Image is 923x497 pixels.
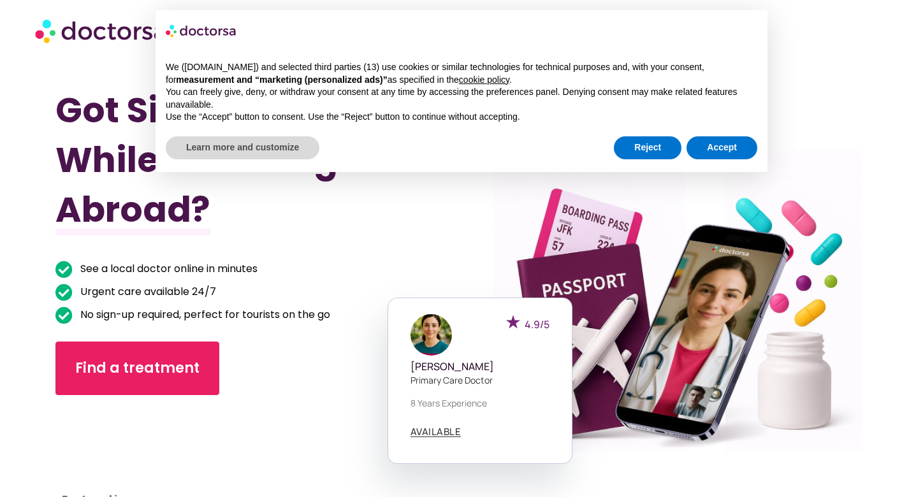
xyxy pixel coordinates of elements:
button: Reject [614,136,681,159]
img: logo [166,20,237,41]
h1: Got Sick While Traveling Abroad? [55,85,401,234]
span: AVAILABLE [411,427,462,436]
button: Accept [687,136,757,159]
a: cookie policy [459,75,509,85]
span: See a local doctor online in minutes [77,260,258,278]
p: We ([DOMAIN_NAME]) and selected third parties (13) use cookies or similar technologies for techni... [166,61,757,86]
a: AVAILABLE [411,427,462,437]
span: Find a treatment [75,358,200,378]
span: No sign-up required, perfect for tourists on the go [77,306,330,324]
a: Find a treatment [55,342,219,395]
h5: [PERSON_NAME] [411,361,549,373]
p: You can freely give, deny, or withdraw your consent at any time by accessing the preferences pane... [166,86,757,111]
p: Use the “Accept” button to consent. Use the “Reject” button to continue without accepting. [166,111,757,124]
p: 8 years experience [411,396,549,410]
button: Learn more and customize [166,136,319,159]
p: Primary care doctor [411,373,549,387]
span: Urgent care available 24/7 [77,283,216,301]
strong: measurement and “marketing (personalized ads)” [176,75,387,85]
span: 4.9/5 [525,317,549,331]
